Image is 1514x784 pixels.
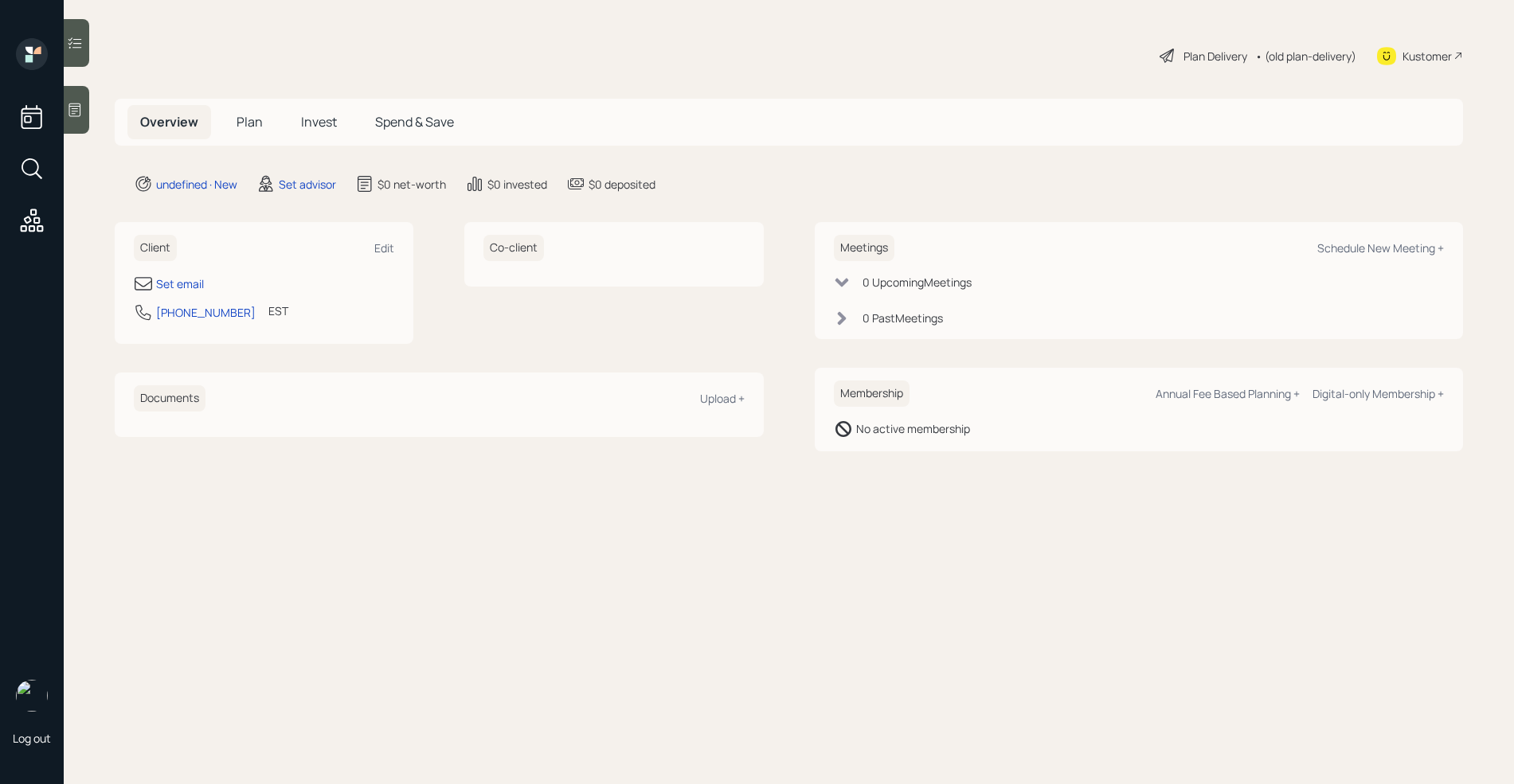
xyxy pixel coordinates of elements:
[237,113,263,131] span: Plan
[834,235,894,261] h6: Meetings
[134,235,177,261] h6: Client
[1313,386,1444,401] div: Digital-only Membership +
[375,113,454,131] span: Spend & Save
[834,380,910,407] h6: Membership
[483,235,544,261] h6: Co-client
[589,176,655,193] div: $0 deposited
[378,176,446,193] div: $0 net-worth
[156,275,204,292] div: Set email
[1183,48,1247,64] div: Plan Delivery
[863,310,943,326] div: 0 Past Meeting s
[13,731,51,746] div: Log out
[279,176,336,193] div: Set advisor
[374,240,394,255] div: Edit
[863,274,972,291] div: 0 Upcoming Meeting s
[487,176,547,193] div: $0 invested
[1403,48,1452,64] div: Kustomer
[156,176,237,193] div: undefined · New
[700,391,745,406] div: Upload +
[156,304,256,321] div: [PHONE_NUMBER]
[16,680,48,712] img: retirable_logo.png
[1317,240,1444,255] div: Schedule New Meeting +
[1255,48,1356,64] div: • (old plan-delivery)
[1156,386,1300,401] div: Annual Fee Based Planning +
[134,385,205,412] h6: Documents
[268,302,288,319] div: EST
[140,113,198,131] span: Overview
[856,420,970,437] div: No active membership
[301,113,337,131] span: Invest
